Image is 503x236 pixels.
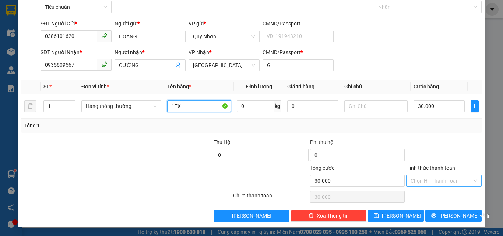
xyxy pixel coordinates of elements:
[263,48,334,56] div: CMND/Passport
[274,100,281,112] span: kg
[214,139,231,145] span: Thu Hộ
[287,100,338,112] input: 0
[24,100,36,112] button: delete
[368,210,424,222] button: save[PERSON_NAME]
[24,121,195,130] div: Tổng: 1
[101,61,107,67] span: phone
[41,48,112,56] div: SĐT Người Nhận
[439,212,491,220] span: [PERSON_NAME] và In
[43,84,49,89] span: SL
[214,210,289,222] button: [PERSON_NAME]
[310,165,334,171] span: Tổng cước
[344,100,408,112] input: Ghi Chú
[63,23,138,32] div: HIÊN
[193,60,255,71] span: Tuy Hòa
[287,84,314,89] span: Giá trị hàng
[471,100,479,112] button: plus
[406,165,455,171] label: Hình thức thanh toán
[115,48,186,56] div: Người nhận
[6,6,58,15] div: Quy Nhơn
[6,24,58,34] div: 0971778579
[63,6,138,23] div: [GEOGRAPHIC_DATA]
[291,210,366,222] button: deleteXóa Thông tin
[81,84,109,89] span: Đơn vị tính
[101,33,107,39] span: phone
[382,212,421,220] span: [PERSON_NAME]
[175,62,181,68] span: user-add
[6,7,18,15] span: Gửi:
[115,20,186,28] div: Người gửi
[189,49,209,55] span: VP Nhận
[317,212,349,220] span: Xóa Thông tin
[189,20,260,28] div: VP gửi
[310,138,405,149] div: Phí thu hộ
[86,101,157,112] span: Hàng thông thường
[63,42,138,51] div: T
[232,191,309,204] div: Chưa thanh toán
[232,212,271,220] span: [PERSON_NAME]
[414,84,439,89] span: Cước hàng
[425,210,482,222] button: printer[PERSON_NAME] và In
[63,6,81,14] span: Nhận:
[167,84,191,89] span: Tên hàng
[45,1,107,13] span: Tiêu chuẩn
[309,213,314,219] span: delete
[6,15,58,24] div: CHÂU
[341,80,411,94] th: Ghi chú
[63,32,138,42] div: 0984079342
[263,20,334,28] div: CMND/Passport
[374,213,379,219] span: save
[41,20,112,28] div: SĐT Người Gửi
[471,103,479,109] span: plus
[167,100,231,112] input: VD: Bàn, Ghế
[431,213,436,219] span: printer
[246,84,272,89] span: Định lượng
[193,31,255,42] span: Quy Nhơn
